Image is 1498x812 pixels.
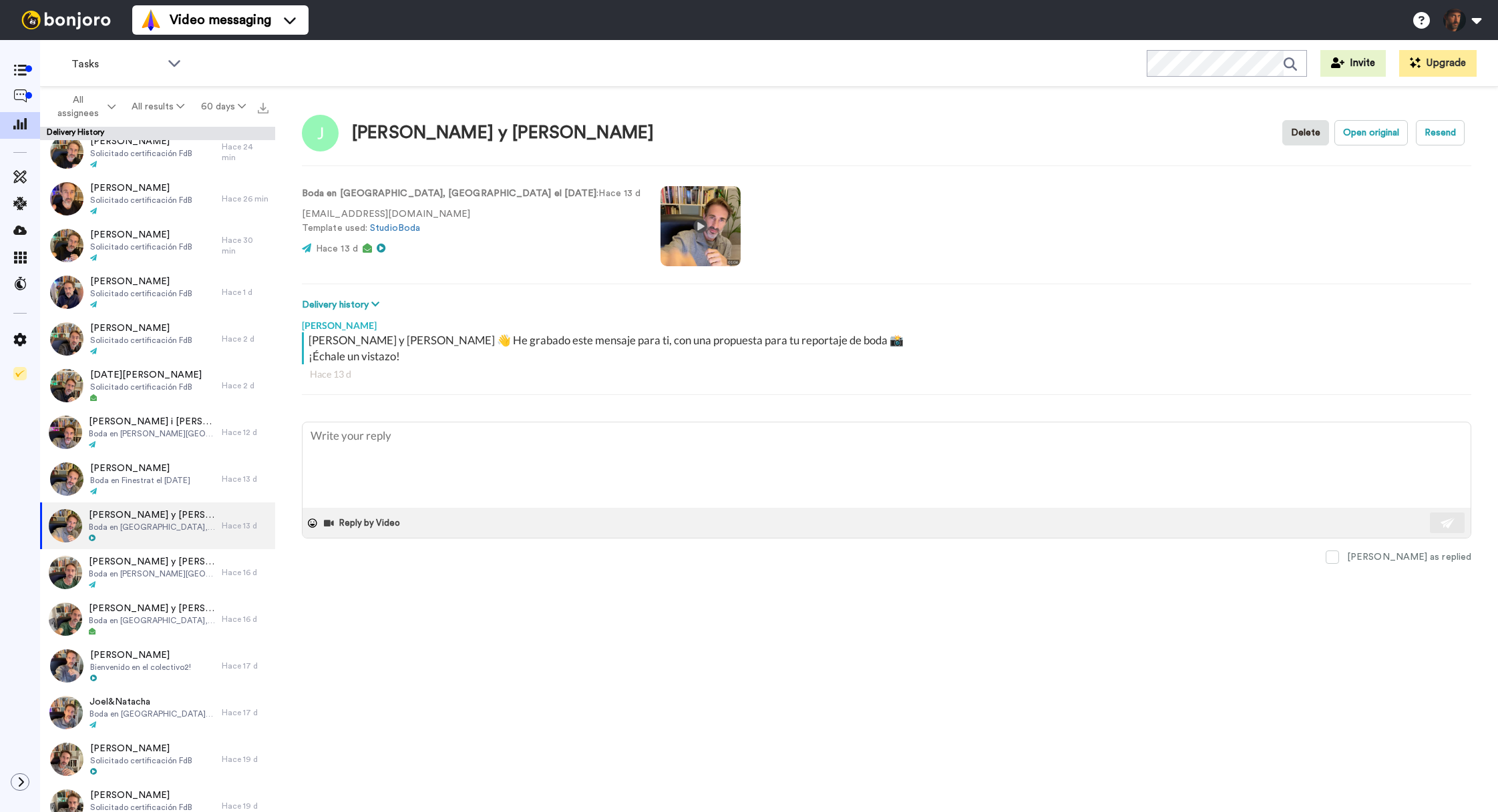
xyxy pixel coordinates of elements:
span: Hace 13 d [316,244,358,254]
span: Solicitado certificación FdB [90,242,192,252]
a: [PERSON_NAME]Boda en Finestrat el [DATE]Hace 13 d [40,456,275,502]
img: a97147d3-0aa5-4d66-8822-889bc9ecec97-thumb.jpg [50,322,83,356]
img: f762e55b-2f09-4a21-a127-5aa21f1a7087-thumb.jpg [50,229,83,262]
button: All assignees [43,88,124,125]
div: Hace 19 d [222,754,268,765]
a: [PERSON_NAME]Solicitado certificación FdBHace 24 min [40,129,275,175]
div: [PERSON_NAME] as replied [1347,550,1471,564]
div: Hace 13 d [222,474,268,484]
a: [PERSON_NAME]Solicitado certificación FdBHace 1 d [40,269,275,316]
span: [PERSON_NAME] y [PERSON_NAME] [89,508,215,522]
a: [PERSON_NAME] i [PERSON_NAME]Boda en [PERSON_NAME][GEOGRAPHIC_DATA] el [DATE]Hace 12 d [40,409,275,456]
div: [PERSON_NAME] y [PERSON_NAME] [352,123,654,143]
strong: Boda en [GEOGRAPHIC_DATA], [GEOGRAPHIC_DATA] el [DATE] [302,189,596,198]
div: Hace 26 min [222,193,268,204]
img: 6e634376-318b-41b5-9a7b-016d954282cd-thumb.jpg [50,182,83,216]
img: 6354c69c-0095-4fce-bb8e-b8e4f3b8af1c-thumb.jpg [50,135,83,169]
span: Boda en Finestrat el [DATE] [90,475,190,486]
div: Hace 17 d [222,661,268,671]
button: Resend [1416,120,1465,145]
div: Delivery History [40,127,275,140]
a: [PERSON_NAME] y [PERSON_NAME]Boda en [GEOGRAPHIC_DATA], [GEOGRAPHIC_DATA] el [DATE]Hace 16 d [40,596,275,643]
div: Hace 17 d [222,707,268,718]
div: Hace 2 d [222,380,268,391]
button: Delete [1282,120,1329,145]
a: [PERSON_NAME] y [PERSON_NAME]Boda en [GEOGRAPHIC_DATA], [GEOGRAPHIC_DATA] el [DATE]Hace 13 d [40,502,275,549]
span: Joel&Natacha [89,695,215,709]
span: Tasks [71,56,161,72]
a: [PERSON_NAME]Solicitado certificación FdBHace 19 d [40,736,275,783]
button: Invite [1320,50,1386,77]
div: Hace 30 min [222,235,268,256]
span: [PERSON_NAME] [90,789,192,802]
span: Boda en [GEOGRAPHIC_DATA], [GEOGRAPHIC_DATA] el [DATE] [89,522,215,532]
div: Hace 2 d [222,334,268,344]
span: All assignees [51,93,105,120]
span: Solicitado certificación FdB [90,755,192,766]
span: [PERSON_NAME] y [PERSON_NAME] [89,602,215,615]
div: Hace 13 d [310,368,1463,381]
div: Hace 1 d [222,287,268,298]
a: [PERSON_NAME]Bienvenido en el colectivo2!Hace 17 d [40,643,275,689]
span: Solicitado certificación FdB [90,288,192,299]
img: d6911f5d-fbb6-4c00-93db-294a85cab760-thumb.jpg [49,416,82,449]
span: Boda en [GEOGRAPHIC_DATA] el [DATE] [89,709,215,719]
span: [PERSON_NAME] y [PERSON_NAME] [89,555,215,568]
div: Hace 16 d [222,567,268,578]
div: [PERSON_NAME] [302,312,1471,332]
span: [DATE][PERSON_NAME] [90,368,202,382]
button: All results [124,95,192,119]
span: [PERSON_NAME] [90,649,191,662]
img: fa38a4a9-7914-4145-a159-4c27aa92d11c-thumb.jpg [50,462,83,496]
span: Solicitado certificación FdB [90,195,192,206]
img: ae60f6b2-9a98-4b05-ad9d-4d8ddc009605-thumb.jpg [49,602,82,636]
div: Hace 19 d [222,801,268,811]
button: Delivery history [302,298,383,312]
div: Hace 13 d [222,520,268,531]
img: export.svg [258,103,268,113]
button: 60 days [193,95,254,119]
img: Checklist.svg [13,367,27,380]
a: [PERSON_NAME] y [PERSON_NAME]Boda en [PERSON_NAME][GEOGRAPHIC_DATA] el [DATE]Hace 16 d [40,549,275,596]
span: [PERSON_NAME] [90,181,192,195]
img: 53627a49-e216-4229-acf8-73d72bacecf1-thumb.jpg [49,556,82,589]
span: [PERSON_NAME] [90,135,192,148]
button: Export all results that match these filters now. [254,97,272,117]
span: [PERSON_NAME] [90,322,192,335]
div: Hace 24 min [222,141,268,163]
span: [PERSON_NAME] [90,462,190,475]
span: Solicitado certificación FdB [90,148,192,159]
span: Solicitado certificación FdB [90,335,192,346]
img: 001adde3-517c-4c6f-8ef6-70facd5a357f-thumb.jpg [50,276,83,309]
img: d4ae62d8-31df-4bd9-a58b-e7a50b6cb8fb-thumb.jpg [50,649,83,683]
span: Solicitado certificación FdB [90,382,202,392]
span: Video messaging [170,11,271,29]
img: vm-color.svg [140,9,162,31]
img: d52e0397-ea73-457a-a35f-cf9b63f538b3-thumb.jpg [49,509,82,542]
img: Image of Jenny y Adonay [302,115,339,151]
a: [PERSON_NAME]Solicitado certificación FdBHace 26 min [40,175,275,222]
span: [PERSON_NAME] [90,742,192,755]
img: 73a4f064-d8df-4093-80c4-de6e575e54ea-thumb.jpg [49,696,83,729]
img: bj-logo-header-white.svg [16,11,116,29]
div: Hace 12 d [222,427,268,438]
button: Upgrade [1399,50,1477,77]
span: Boda en [PERSON_NAME][GEOGRAPHIC_DATA] el [DATE] [89,428,215,439]
a: [DATE][PERSON_NAME]Solicitado certificación FdBHace 2 d [40,362,275,409]
a: [PERSON_NAME]Solicitado certificación FdBHace 2 d [40,316,275,362]
span: [PERSON_NAME] [90,228,192,242]
a: [PERSON_NAME]Solicitado certificación FdBHace 30 min [40,222,275,269]
div: [PERSON_NAME] y [PERSON_NAME] 👋 He grabado este mensaje para ti, con una propuesta para tu report... [309,332,1468,364]
span: [PERSON_NAME] i [PERSON_NAME] [89,415,215,428]
span: Boda en [GEOGRAPHIC_DATA], [GEOGRAPHIC_DATA] el [DATE] [89,615,215,626]
a: StudioBoda [370,224,420,233]
button: Reply by Video [323,513,404,533]
p: : Hace 13 d [302,187,640,201]
div: Hace 16 d [222,614,268,625]
span: Bienvenido en el colectivo2! [90,662,191,673]
span: [PERSON_NAME] [90,275,192,288]
button: Open original [1334,120,1408,145]
img: 820bb852-ee27-49a8-936e-c1a7964283a4-thumb.jpg [50,369,83,402]
img: send-white.svg [1441,518,1455,528]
